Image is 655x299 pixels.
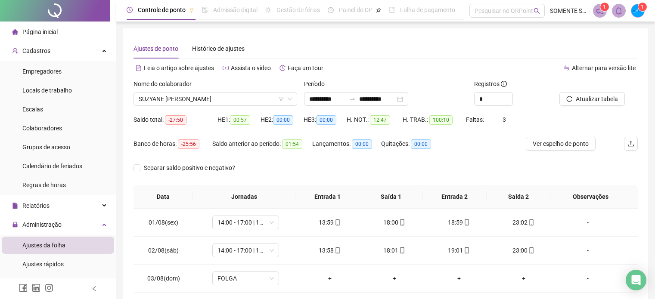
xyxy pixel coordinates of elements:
span: search [534,8,540,14]
span: 00:00 [273,115,293,125]
span: clock-circle [127,7,133,13]
div: H. NOT.: [347,115,403,125]
sup: Atualize o seu contato no menu Meus Dados [638,3,647,11]
span: notification [596,7,604,15]
span: SOMENTE S.A [550,6,588,15]
label: Nome do colaborador [133,79,197,89]
span: Alternar para versão lite [572,65,636,71]
span: reload [566,96,572,102]
span: Grupos de acesso [22,144,70,151]
span: Admissão digital [213,6,258,13]
span: Empregadores [22,68,62,75]
span: 01/08(sex) [149,219,178,226]
div: 13:58 [304,246,355,255]
span: Administração [22,221,62,228]
span: -25:56 [178,139,199,149]
span: mobile [528,219,534,225]
div: + [498,274,549,283]
span: linkedin [32,284,40,292]
span: 1 [641,4,644,10]
span: mobile [528,247,534,253]
span: Faltas: [466,116,485,123]
div: Banco de horas: [133,139,212,149]
div: 13:59 [304,218,355,227]
span: dashboard [328,7,334,13]
span: 100:10 [429,115,453,125]
span: upload [627,140,634,147]
sup: 1 [600,3,609,11]
span: 00:00 [316,115,336,125]
span: Registros [474,79,507,89]
div: Open Intercom Messenger [626,270,646,290]
span: 02/08(sáb) [148,247,179,254]
th: Jornadas [193,185,295,209]
span: 14:00 - 17:00 | 18:00 - 23:00 [217,216,274,229]
img: 50881 [631,4,644,17]
div: 23:02 [498,218,549,227]
th: Data [133,185,193,209]
span: 00:00 [411,139,431,149]
span: file [12,203,18,209]
div: + [434,274,484,283]
span: Ajustes de ponto [133,45,178,52]
span: Ajustes rápidos [22,261,64,268]
span: Assista o vídeo [231,65,271,71]
span: bell [615,7,623,15]
span: Observações [557,192,624,201]
span: file-done [202,7,208,13]
button: Ver espelho de ponto [526,137,596,151]
span: instagram [45,284,53,292]
span: lock [12,222,18,228]
div: Saldo total: [133,115,217,125]
span: pushpin [376,8,381,13]
span: Regras de horas [22,182,66,188]
div: 18:01 [369,246,420,255]
span: SUZYANE KARINE AZARIAS DOS SANTOS SILVA [139,92,292,105]
span: Ver espelho de ponto [533,139,589,148]
span: 03/08(dom) [147,275,180,282]
div: HE 2: [261,115,304,125]
span: 12:47 [370,115,390,125]
span: Locais de trabalho [22,87,72,94]
button: Atualizar tabela [559,92,625,106]
div: - [562,274,613,283]
th: Saída 2 [487,185,550,209]
span: 01:54 [282,139,302,149]
div: Saldo anterior ao período: [212,139,312,149]
span: user-add [12,48,18,54]
span: Cadastros [22,47,50,54]
span: filter [279,96,284,102]
span: 00:00 [352,139,372,149]
th: Observações [550,185,631,209]
th: Entrada 2 [423,185,487,209]
span: home [12,29,18,35]
span: 3 [503,116,506,123]
span: 14:00 - 17:00 | 18:00 - 23:00 [217,244,274,257]
span: mobile [334,219,341,225]
span: pushpin [189,8,194,13]
span: left [91,286,97,292]
span: mobile [398,219,405,225]
div: HE 3: [304,115,347,125]
div: 19:01 [434,246,484,255]
span: facebook [19,284,28,292]
span: swap [564,65,570,71]
th: Entrada 1 [295,185,359,209]
div: - [562,218,613,227]
span: Faça um tour [288,65,323,71]
span: Folha de pagamento [400,6,455,13]
span: info-circle [501,81,507,87]
span: file-text [136,65,142,71]
span: 00:57 [230,115,250,125]
span: Histórico de ajustes [192,45,245,52]
div: 23:00 [498,246,549,255]
span: Calendário de feriados [22,163,82,170]
span: Página inicial [22,28,58,35]
label: Período [304,79,330,89]
span: mobile [334,247,341,253]
span: mobile [398,247,405,253]
span: history [279,65,286,71]
div: + [304,274,355,283]
span: Leia o artigo sobre ajustes [144,65,214,71]
div: HE 1: [217,115,261,125]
